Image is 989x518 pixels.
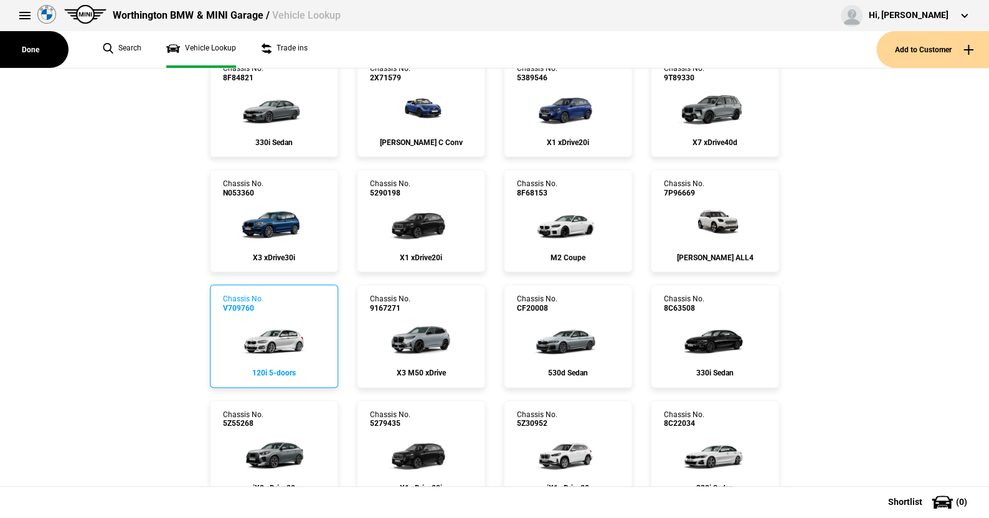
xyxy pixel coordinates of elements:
[517,410,557,428] div: Chassis No.
[370,189,410,197] span: 5290198
[370,73,410,82] span: 2X71579
[664,410,704,428] div: Chassis No.
[956,497,967,506] span: ( 0 )
[517,189,557,197] span: 8F68153
[223,73,263,82] span: 8F84821
[166,31,236,68] a: Vehicle Lookup
[64,5,106,24] img: mini.png
[517,253,619,262] div: M2 Coupe
[223,304,263,313] span: V709760
[223,253,325,262] div: X3 xDrive30i
[370,253,472,262] div: X1 xDrive20i
[664,138,766,147] div: X7 xDrive40d
[370,484,472,492] div: X1 xDrive20i
[682,197,749,247] img: cosySec
[526,82,609,132] img: cosySec
[664,73,704,82] span: 9T89330
[370,179,410,197] div: Chassis No.
[103,31,141,68] a: Search
[664,369,766,377] div: 330i Sedan
[370,294,410,313] div: Chassis No.
[526,197,609,247] img: cosySec
[223,294,263,313] div: Chassis No.
[223,369,325,377] div: 120i 5-doors
[37,5,56,24] img: bmw.png
[664,294,704,313] div: Chassis No.
[223,484,325,492] div: iX2 eDrive20
[673,313,756,362] img: cosySec
[673,428,756,478] img: cosySec
[664,253,766,262] div: [PERSON_NAME] ALL4
[664,419,704,428] span: 8C22034
[517,179,557,197] div: Chassis No.
[888,497,922,506] span: Shortlist
[370,419,410,428] span: 5279435
[379,428,462,478] img: cosySec
[232,428,315,478] img: cosySec
[517,484,619,492] div: iX1 eDrive20
[223,419,263,428] span: 5Z55268
[517,73,557,82] span: 5389546
[526,313,609,362] img: cosySec
[664,189,704,197] span: 7P96669
[379,313,462,362] img: cosySec
[869,486,989,517] button: Shortlist(0)
[370,138,472,147] div: [PERSON_NAME] C Conv
[664,179,704,197] div: Chassis No.
[232,82,315,132] img: cosySec
[232,197,315,247] img: cosySec
[113,9,340,22] div: Worthington BMW & MINI Garage /
[223,179,263,197] div: Chassis No.
[664,304,704,313] span: 8C63508
[261,31,308,68] a: Trade ins
[517,419,557,428] span: 5Z30952
[370,64,410,82] div: Chassis No.
[370,410,410,428] div: Chassis No.
[517,64,557,82] div: Chassis No.
[223,410,263,428] div: Chassis No.
[664,64,704,82] div: Chassis No.
[526,428,609,478] img: cosySec
[517,138,619,147] div: X1 xDrive20i
[272,9,340,21] span: Vehicle Lookup
[517,304,557,313] span: CF20008
[223,64,263,82] div: Chassis No.
[223,138,325,147] div: 330i Sedan
[876,31,989,68] button: Add to Customer
[379,197,462,247] img: cosySec
[370,369,472,377] div: X3 M50 xDrive
[232,313,315,362] img: cosySec
[517,294,557,313] div: Chassis No.
[223,189,263,197] span: N053360
[388,82,455,132] img: cosySec
[517,369,619,377] div: 530d Sedan
[673,82,756,132] img: cosySec
[664,484,766,492] div: 330i Sedan
[869,9,949,22] div: Hi, [PERSON_NAME]
[370,304,410,313] span: 9167271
